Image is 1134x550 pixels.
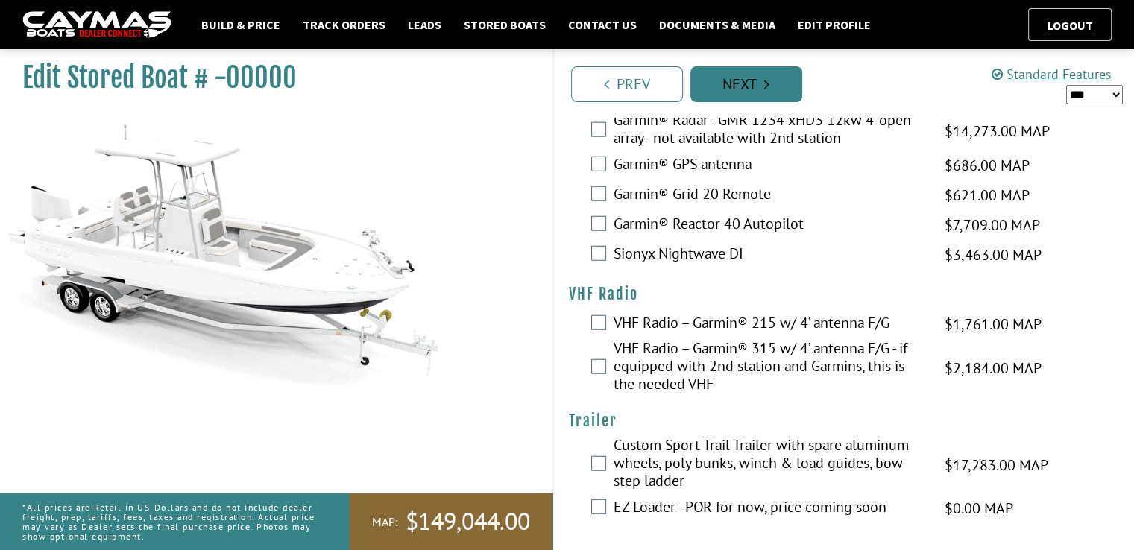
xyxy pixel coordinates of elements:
a: Stored Boats [456,15,553,34]
img: caymas-dealer-connect-2ed40d3bc7270c1d8d7ffb4b79bf05adc795679939227970def78ec6f6c03838.gif [22,11,171,39]
span: $2,184.00 MAP [945,357,1042,379]
label: EZ Loader - POR for now, price coming soon [614,498,926,519]
a: Standard Features [992,66,1112,83]
span: $3,463.00 MAP [945,244,1042,266]
label: Garmin® Grid 20 Remote [614,185,926,206]
span: $621.00 MAP [945,184,1030,206]
h1: Edit Stored Boat # -00000 [22,61,515,95]
label: VHF Radio – Garmin® 315 w/ 4’ antenna F/G - if equipped with 2nd station and Garmins, this is the... [614,339,926,396]
label: Garmin® Reactor 40 Autopilot [614,215,926,236]
a: Next [690,66,802,102]
a: Track Orders [295,15,393,34]
a: Contact Us [561,15,644,34]
h4: Trailer [569,411,1120,430]
a: Documents & Media [652,15,783,34]
label: Garmin® Radar - GMR 1234 xHD3 12kw 4' open array - not available with 2nd station [614,111,926,151]
h4: VHF Radio [569,285,1120,303]
a: Build & Price [194,15,288,34]
a: Edit Profile [790,15,878,34]
span: MAP: [372,514,398,530]
span: $0.00 MAP [945,497,1013,519]
label: Garmin® GPS antenna [614,155,926,177]
span: $1,761.00 MAP [945,313,1042,335]
span: $686.00 MAP [945,154,1030,177]
a: Leads [400,15,449,34]
a: Prev [571,66,683,102]
label: VHF Radio – Garmin® 215 w/ 4’ antenna F/G [614,314,926,335]
label: Custom Sport Trail Trailer with spare aluminum wheels, poly bunks, winch & load guides, bow step ... [614,436,926,493]
span: $7,709.00 MAP [945,214,1040,236]
label: Sionyx Nightwave DI [614,244,926,266]
p: *All prices are Retail in US Dollars and do not include dealer freight, prep, tariffs, fees, taxe... [22,495,316,549]
span: $17,283.00 MAP [945,454,1048,476]
span: $14,273.00 MAP [945,120,1050,142]
a: Logout [1040,18,1100,33]
a: MAP:$149,044.00 [350,493,552,550]
span: $149,044.00 [406,506,530,537]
